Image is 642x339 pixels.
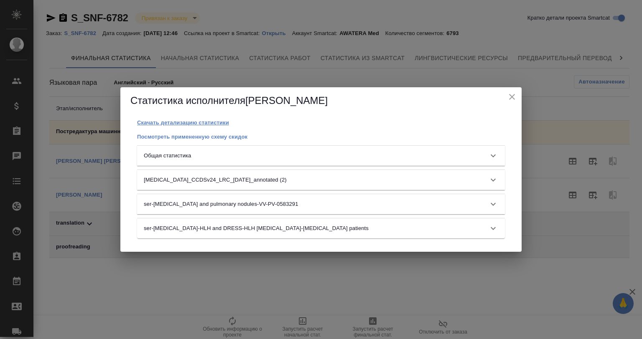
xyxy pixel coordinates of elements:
h5: Статистика исполнителя [PERSON_NAME] [130,94,512,107]
button: close [506,91,518,103]
button: Скачать детализацию статистики [137,119,229,127]
p: [MEDICAL_DATA]_CCDSv24_LRC_[DATE]_annotated (2) [144,176,287,184]
div: ser-[MEDICAL_DATA] and pulmonary nodules-VV-PV-0583291 [137,194,505,214]
p: Посмотреть примененную схему скидок [137,134,247,140]
p: ser-[MEDICAL_DATA] and pulmonary nodules-VV-PV-0583291 [144,200,298,208]
p: Общая статистика [144,152,191,160]
div: Общая статистика [137,146,505,166]
p: Скачать детализацию статистики [137,119,229,126]
p: ser-[MEDICAL_DATA]-HLH and DRESS-HLH [MEDICAL_DATA]-[MEDICAL_DATA] patients [144,224,369,233]
div: [MEDICAL_DATA]_CCDSv24_LRC_[DATE]_annotated (2) [137,170,505,190]
div: ser-[MEDICAL_DATA]-HLH and DRESS-HLH [MEDICAL_DATA]-[MEDICAL_DATA] patients [137,218,505,238]
a: Посмотреть примененную схему скидок [137,133,247,140]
